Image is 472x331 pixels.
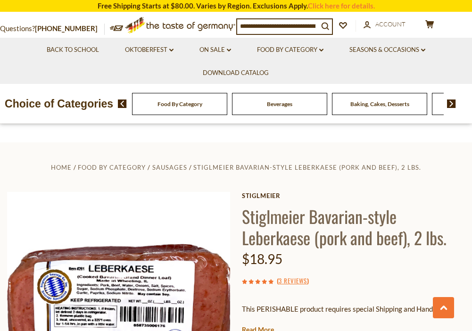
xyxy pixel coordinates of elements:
a: Account [364,19,406,30]
span: Account [375,20,406,28]
a: Baking, Cakes, Desserts [350,100,409,108]
img: next arrow [447,99,456,108]
p: This PERISHABLE product requires special Shipping and Handling [242,303,465,315]
a: Sausages [152,164,187,171]
a: Food By Category [257,45,323,55]
a: On Sale [199,45,231,55]
a: Home [51,164,72,171]
a: Food By Category [157,100,202,108]
a: Download Catalog [203,68,269,78]
a: Stiglmeier [242,192,465,199]
span: ( ) [277,276,309,285]
img: previous arrow [118,99,127,108]
a: 3 Reviews [279,276,307,286]
a: Click here for details. [308,1,375,10]
a: Oktoberfest [125,45,174,55]
a: Back to School [47,45,99,55]
span: $18.95 [242,251,282,267]
a: Beverages [267,100,292,108]
a: Food By Category [78,164,146,171]
h1: Stiglmeier Bavarian-style Leberkaese (pork and beef), 2 lbs. [242,206,465,248]
a: [PHONE_NUMBER] [35,24,98,33]
a: Seasons & Occasions [349,45,425,55]
a: Stiglmeier Bavarian-style Leberkaese (pork and beef), 2 lbs. [193,164,421,171]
